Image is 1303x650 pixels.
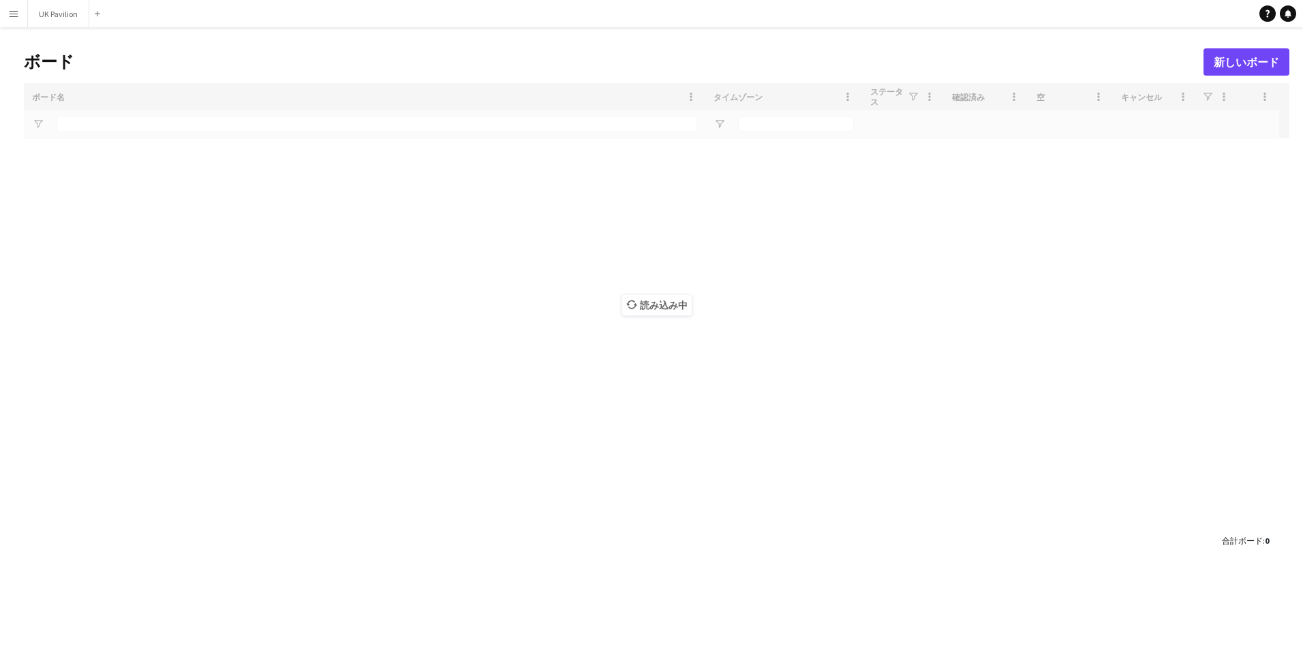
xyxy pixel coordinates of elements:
button: UK Pavilion [28,1,89,27]
span: 合計ボード [1222,536,1263,546]
span: 読み込み中 [622,295,692,315]
span: 0 [1265,536,1269,546]
h1: ボード [24,52,1204,72]
a: 新しいボード [1204,48,1289,76]
div: : [1222,527,1269,554]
